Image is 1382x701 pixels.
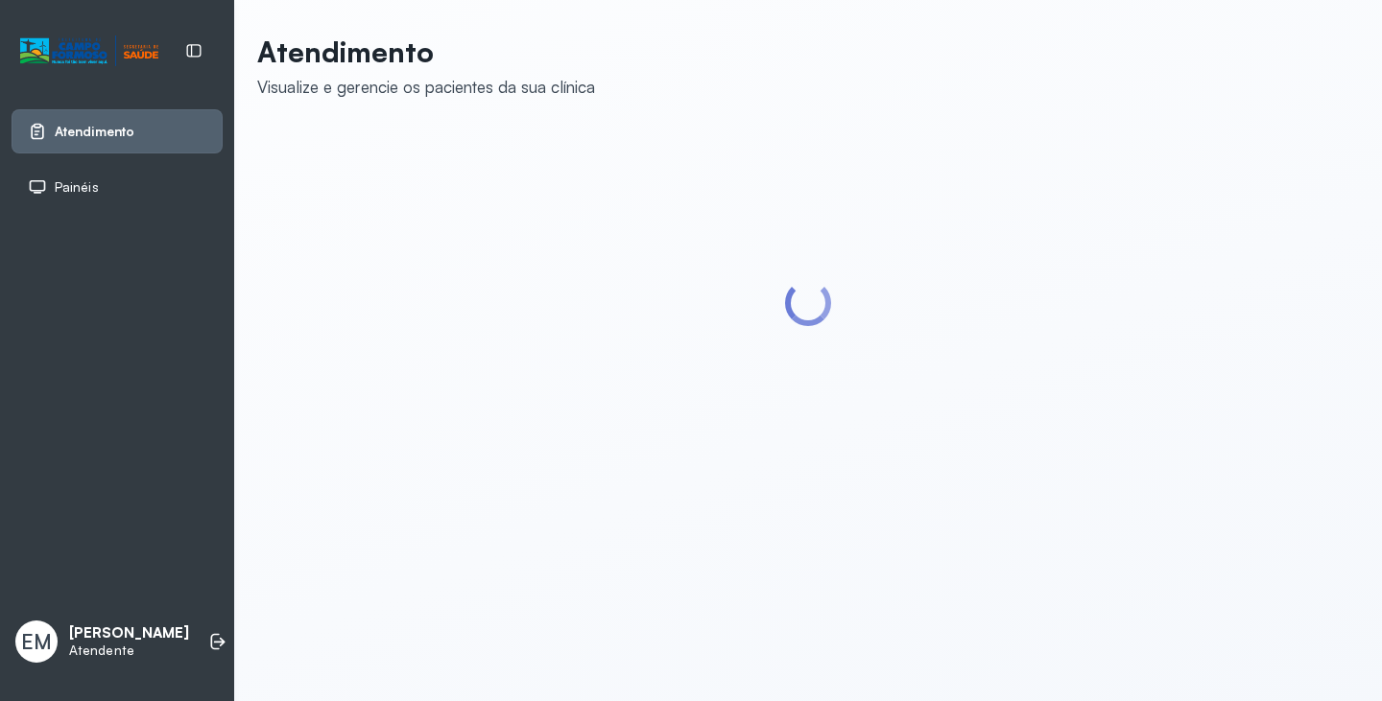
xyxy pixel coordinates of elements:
p: Atendente [69,643,189,659]
p: [PERSON_NAME] [69,624,189,643]
span: Atendimento [55,124,134,140]
img: Logotipo do estabelecimento [20,35,158,67]
div: Visualize e gerencie os pacientes da sua clínica [257,77,595,97]
span: Painéis [55,179,99,196]
p: Atendimento [257,35,595,69]
a: Atendimento [28,122,206,141]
